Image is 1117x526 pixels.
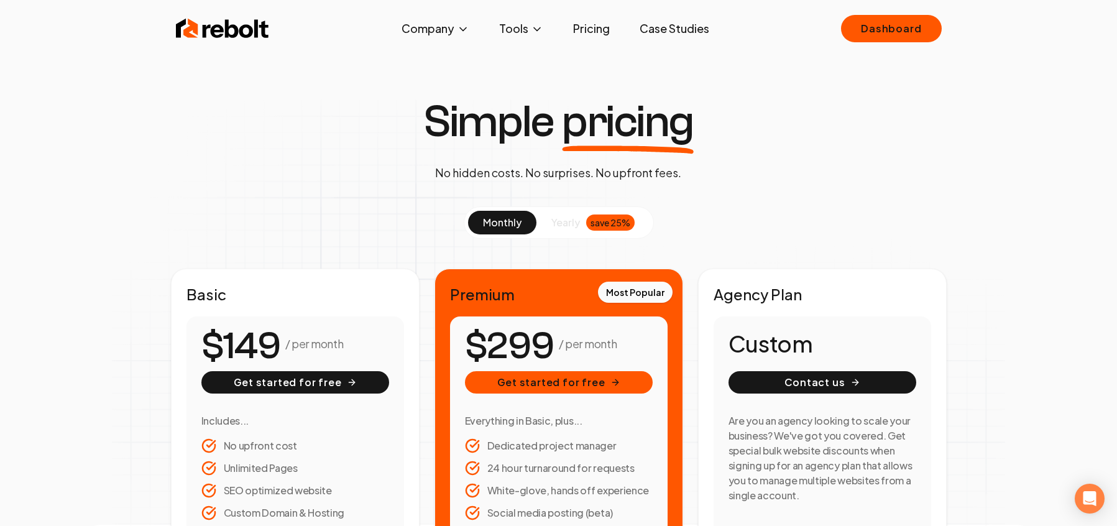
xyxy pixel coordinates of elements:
[465,318,554,374] number-flow-react: $299
[465,413,653,428] h3: Everything in Basic, plus...
[435,164,681,182] p: No hidden costs. No surprises. No upfront fees.
[729,371,916,394] button: Contact us
[586,215,635,231] div: save 25%
[285,335,343,353] p: / per month
[201,461,389,476] li: Unlimited Pages
[714,284,931,304] h2: Agency Plan
[841,15,941,42] a: Dashboard
[465,438,653,453] li: Dedicated project manager
[468,211,536,234] button: monthly
[465,461,653,476] li: 24 hour turnaround for requests
[483,216,522,229] span: monthly
[201,413,389,428] h3: Includes...
[392,16,479,41] button: Company
[186,284,404,304] h2: Basic
[201,438,389,453] li: No upfront cost
[201,505,389,520] li: Custom Domain & Hosting
[551,215,580,230] span: yearly
[1075,484,1105,514] div: Open Intercom Messenger
[176,16,269,41] img: Rebolt Logo
[201,483,389,498] li: SEO optimized website
[559,335,617,353] p: / per month
[465,505,653,520] li: Social media posting (beta)
[465,371,653,394] button: Get started for free
[536,211,650,234] button: yearlysave 25%
[489,16,553,41] button: Tools
[423,99,694,144] h1: Simple
[729,331,916,356] h1: Custom
[729,413,916,503] h3: Are you an agency looking to scale your business? We've got you covered. Get special bulk website...
[450,284,668,304] h2: Premium
[630,16,719,41] a: Case Studies
[465,483,653,498] li: White-glove, hands off experience
[598,282,673,303] div: Most Popular
[201,318,280,374] number-flow-react: $149
[201,371,389,394] button: Get started for free
[563,16,620,41] a: Pricing
[562,99,694,144] span: pricing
